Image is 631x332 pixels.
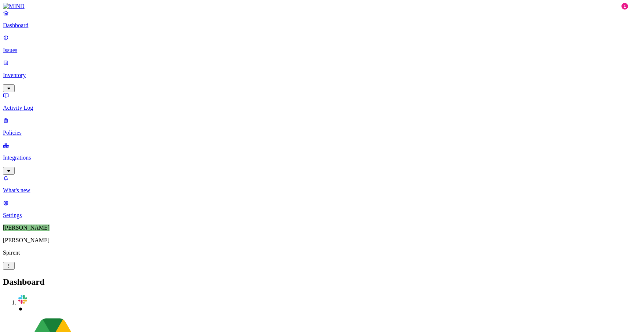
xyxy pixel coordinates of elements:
a: Activity Log [3,92,628,111]
p: Activity Log [3,105,628,111]
div: 1 [621,3,628,10]
h2: Dashboard [3,277,628,287]
p: Inventory [3,72,628,79]
p: Spirent [3,249,628,256]
a: What's new [3,175,628,194]
a: Integrations [3,142,628,174]
img: MIND [3,3,25,10]
p: What's new [3,187,628,194]
p: Settings [3,212,628,219]
a: Settings [3,200,628,219]
a: MIND [3,3,628,10]
p: Policies [3,129,628,136]
img: svg%3e [18,294,28,304]
a: Dashboard [3,10,628,29]
span: [PERSON_NAME] [3,225,50,231]
p: Dashboard [3,22,628,29]
a: Issues [3,34,628,54]
p: [PERSON_NAME] [3,237,628,244]
a: Inventory [3,59,628,91]
p: Issues [3,47,628,54]
p: Integrations [3,154,628,161]
a: Policies [3,117,628,136]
